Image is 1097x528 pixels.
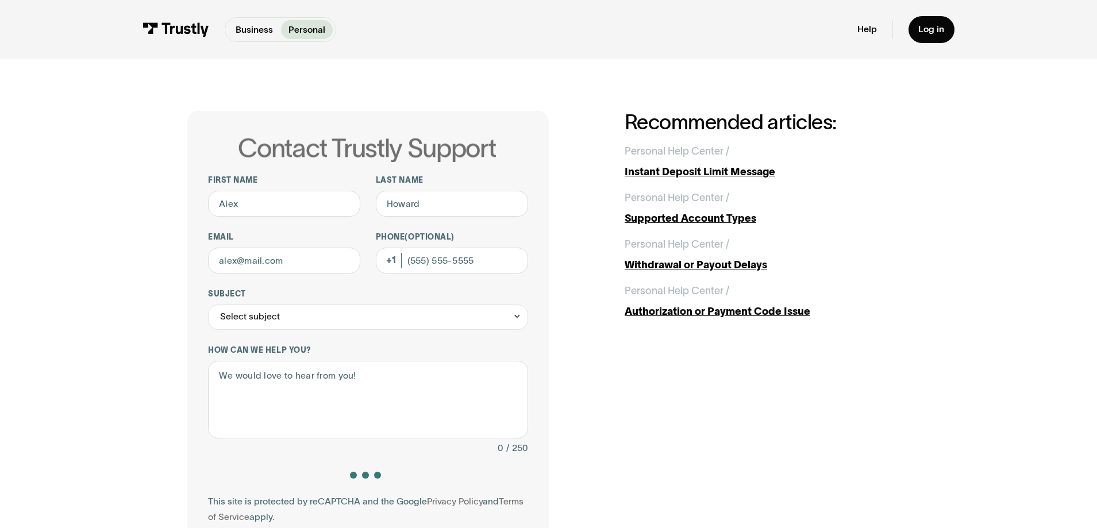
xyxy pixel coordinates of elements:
input: (555) 555-5555 [376,248,528,273]
a: Log in [909,16,955,43]
a: Help [857,24,877,35]
div: Log in [918,24,944,35]
p: Business [236,23,273,37]
img: Trustly Logo [143,22,210,37]
label: Phone [376,232,528,242]
div: Authorization or Payment Code Issue [625,304,910,319]
a: Business [228,20,281,39]
div: This site is protected by reCAPTCHA and the Google and apply. [208,494,528,525]
label: First name [208,175,360,186]
div: Personal Help Center / [625,190,729,206]
div: Select subject [220,309,280,325]
input: alex@mail.com [208,248,360,273]
label: Last name [376,175,528,186]
div: Withdrawal or Payout Delays [625,257,910,273]
div: Personal Help Center / [625,144,729,159]
div: Supported Account Types [625,211,910,226]
input: Howard [376,191,528,217]
a: Personal Help Center /Authorization or Payment Code Issue [625,283,910,319]
p: Personal [288,23,325,37]
div: / 250 [506,441,528,456]
input: Alex [208,191,360,217]
div: Personal Help Center / [625,283,729,299]
label: Email [208,232,360,242]
label: How can we help you? [208,345,528,356]
div: Instant Deposit Limit Message [625,164,910,180]
a: Personal [281,20,333,39]
div: 0 [498,441,503,456]
h2: Recommended articles: [625,111,910,134]
a: Personal Help Center /Supported Account Types [625,190,910,226]
div: Select subject [208,305,528,330]
div: Personal Help Center / [625,237,729,252]
a: Personal Help Center /Withdrawal or Payout Delays [625,237,910,273]
label: Subject [208,289,528,299]
h1: Contact Trustly Support [206,134,528,162]
a: Personal Help Center /Instant Deposit Limit Message [625,144,910,180]
a: Privacy Policy [427,496,483,506]
span: (Optional) [405,233,454,241]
